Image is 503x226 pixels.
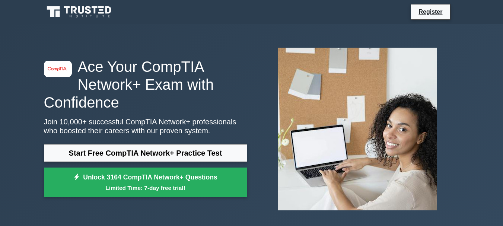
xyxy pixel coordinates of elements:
[44,144,247,162] a: Start Free CompTIA Network+ Practice Test
[53,184,238,192] small: Limited Time: 7-day free trial!
[414,7,447,16] a: Register
[44,168,247,197] a: Unlock 3164 CompTIA Network+ QuestionsLimited Time: 7-day free trial!
[44,117,247,135] p: Join 10,000+ successful CompTIA Network+ professionals who boosted their careers with our proven ...
[44,58,247,111] h1: Ace Your CompTIA Network+ Exam with Confidence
